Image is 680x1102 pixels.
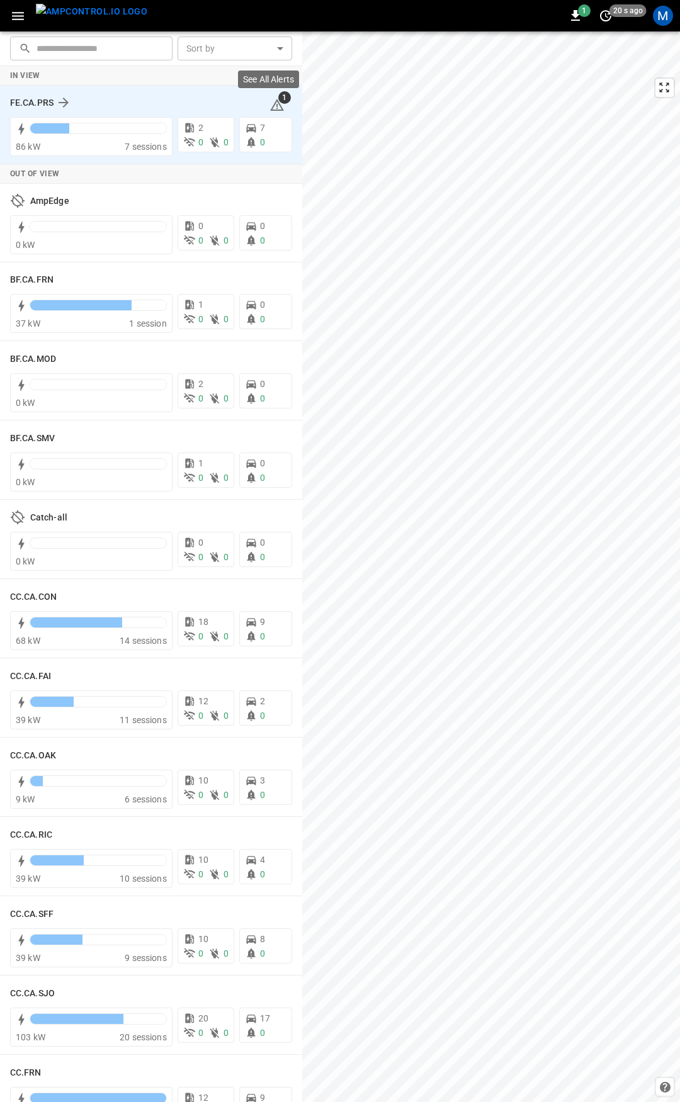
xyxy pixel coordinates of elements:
[10,71,40,80] strong: In View
[260,775,265,785] span: 3
[120,715,167,725] span: 11 sessions
[260,473,265,483] span: 0
[198,537,203,548] span: 0
[10,987,55,1001] h6: CC.CA.SJO
[16,715,40,725] span: 39 kW
[260,221,265,231] span: 0
[224,552,229,562] span: 0
[260,314,265,324] span: 0
[16,142,40,152] span: 86 kW
[198,137,203,147] span: 0
[243,73,294,86] p: See All Alerts
[224,137,229,147] span: 0
[120,636,167,646] span: 14 sessions
[10,828,52,842] h6: CC.CA.RIC
[278,91,291,104] span: 1
[10,670,51,683] h6: CC.CA.FAI
[260,869,265,879] span: 0
[16,240,35,250] span: 0 kW
[578,4,591,17] span: 1
[260,458,265,468] span: 0
[260,696,265,706] span: 2
[224,235,229,245] span: 0
[260,948,265,959] span: 0
[120,1032,167,1042] span: 20 sessions
[198,855,208,865] span: 10
[260,790,265,800] span: 0
[10,96,54,110] h6: FE.CA.PRS
[198,379,203,389] span: 2
[125,953,167,963] span: 9 sessions
[16,953,40,963] span: 39 kW
[198,235,203,245] span: 0
[198,1028,203,1038] span: 0
[198,631,203,641] span: 0
[36,4,147,20] img: ampcontrol.io logo
[224,790,229,800] span: 0
[198,1013,208,1023] span: 20
[224,393,229,403] span: 0
[260,934,265,944] span: 8
[198,393,203,403] span: 0
[260,123,265,133] span: 7
[10,1066,42,1080] h6: CC.FRN
[16,636,40,646] span: 68 kW
[10,908,54,921] h6: CC.CA.SFF
[10,749,56,763] h6: CC.CA.OAK
[198,934,208,944] span: 10
[10,432,55,446] h6: BF.CA.SMV
[260,537,265,548] span: 0
[120,874,167,884] span: 10 sessions
[260,711,265,721] span: 0
[198,473,203,483] span: 0
[198,775,208,785] span: 10
[260,552,265,562] span: 0
[30,511,67,525] h6: Catch-all
[10,590,57,604] h6: CC.CA.CON
[198,314,203,324] span: 0
[609,4,647,17] span: 20 s ago
[260,1013,270,1023] span: 17
[198,617,208,627] span: 18
[260,235,265,245] span: 0
[260,631,265,641] span: 0
[10,169,59,178] strong: Out of View
[198,869,203,879] span: 0
[302,31,680,1102] canvas: Map
[16,477,35,487] span: 0 kW
[198,790,203,800] span: 0
[224,1028,229,1038] span: 0
[260,393,265,403] span: 0
[653,6,673,26] div: profile-icon
[16,874,40,884] span: 39 kW
[198,696,208,706] span: 12
[224,473,229,483] span: 0
[198,711,203,721] span: 0
[224,869,229,879] span: 0
[30,194,69,208] h6: AmpEdge
[16,318,40,329] span: 37 kW
[16,398,35,408] span: 0 kW
[129,318,166,329] span: 1 session
[198,123,203,133] span: 2
[260,855,265,865] span: 4
[16,1032,45,1042] span: 103 kW
[224,314,229,324] span: 0
[125,142,167,152] span: 7 sessions
[224,711,229,721] span: 0
[198,948,203,959] span: 0
[198,458,203,468] span: 1
[10,273,54,287] h6: BF.CA.FRN
[260,617,265,627] span: 9
[125,794,167,804] span: 6 sessions
[260,1028,265,1038] span: 0
[224,631,229,641] span: 0
[198,221,203,231] span: 0
[16,556,35,566] span: 0 kW
[10,352,56,366] h6: BF.CA.MOD
[260,300,265,310] span: 0
[260,379,265,389] span: 0
[224,948,229,959] span: 0
[198,300,203,310] span: 1
[596,6,616,26] button: set refresh interval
